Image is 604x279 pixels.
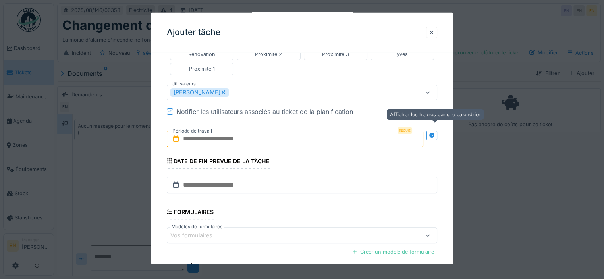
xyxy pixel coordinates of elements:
div: Afficher les heures dans le calendrier [387,109,484,120]
label: Période de travail [172,126,213,135]
div: Créer un modèle de formulaire [349,246,437,257]
div: Vos formulaires [170,231,224,240]
div: Données de facturation [167,260,250,274]
h3: Ajouter tâche [167,27,220,37]
div: Requis [398,127,412,133]
div: Formulaires [167,206,214,219]
div: Proximité 3 [322,50,349,58]
div: Rénovation [188,50,215,58]
div: Date de fin prévue de la tâche [167,155,269,168]
label: Utilisateurs [170,80,197,87]
div: [PERSON_NAME] [170,88,229,96]
div: Proximité 2 [255,50,282,58]
div: Notifier les utilisateurs associés au ticket de la planification [176,106,353,116]
label: Modèles de formulaires [170,223,224,230]
div: Proximité 1 [189,65,215,73]
div: yves [397,50,408,58]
